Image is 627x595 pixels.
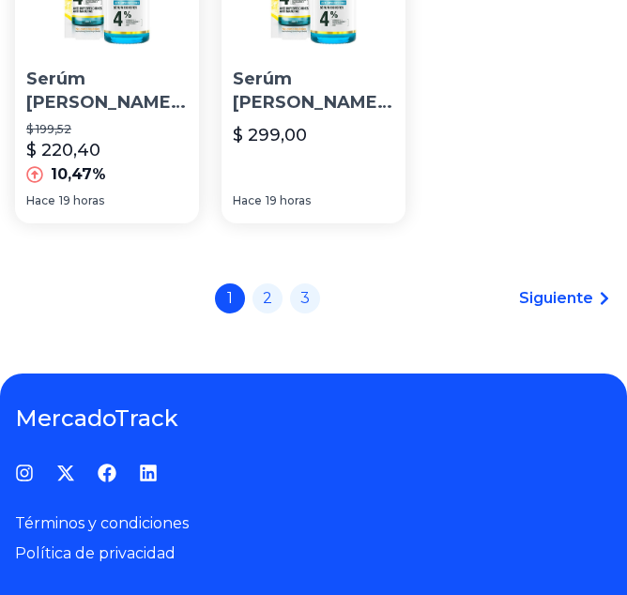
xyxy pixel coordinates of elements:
[139,464,158,482] a: LinkedIn
[233,193,262,208] span: Hace
[15,544,176,562] a: Política de privacidad
[266,193,311,208] span: 19 horas
[233,68,394,114] p: Serúm [PERSON_NAME] Express Booster 4% 30ml Momento De Aplicación Día Noche Tipo [PERSON_NAME] Pi...
[26,137,100,163] p: $ 220,40
[519,287,593,310] span: Siguiente
[252,283,283,313] a: 2
[290,283,320,313] a: 3
[15,514,189,532] a: Términos y condiciones
[15,464,34,482] a: Instagram
[51,163,106,186] p: 10,47%
[26,193,55,208] span: Hace
[26,122,188,137] p: $ 199,52
[56,464,75,482] a: Twitter
[26,68,188,114] p: Serúm [PERSON_NAME] Express Booster 4% 30ml Momento De Aplicación Día Noche Tipo [PERSON_NAME] Pi...
[233,122,307,148] p: $ 299,00
[15,404,612,434] a: MercadoTrack
[59,193,104,208] span: 19 horas
[98,464,116,482] a: Facebook
[519,287,612,310] a: Siguiente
